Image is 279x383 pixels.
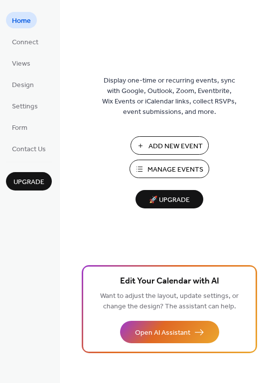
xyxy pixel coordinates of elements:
[6,97,44,114] a: Settings
[120,321,219,343] button: Open AI Assistant
[6,12,37,28] a: Home
[100,289,239,313] span: Want to adjust the layout, update settings, or change the design? The assistant can help.
[12,59,30,69] span: Views
[12,144,46,155] span: Contact Us
[131,136,209,155] button: Add New Event
[136,190,203,208] button: 🚀 Upgrade
[6,76,40,93] a: Design
[12,16,31,26] span: Home
[12,101,38,112] span: Settings
[6,55,36,71] a: Views
[6,33,44,50] a: Connect
[6,172,52,191] button: Upgrade
[6,119,33,135] a: Form
[13,177,44,188] span: Upgrade
[135,328,190,338] span: Open AI Assistant
[6,140,52,157] a: Contact Us
[147,165,203,175] span: Manage Events
[12,80,34,91] span: Design
[12,123,27,133] span: Form
[102,76,237,117] span: Display one-time or recurring events, sync with Google, Outlook, Zoom, Eventbrite, Wix Events or ...
[130,160,209,178] button: Manage Events
[148,141,203,152] span: Add New Event
[141,193,197,207] span: 🚀 Upgrade
[12,37,38,48] span: Connect
[120,275,219,288] span: Edit Your Calendar with AI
